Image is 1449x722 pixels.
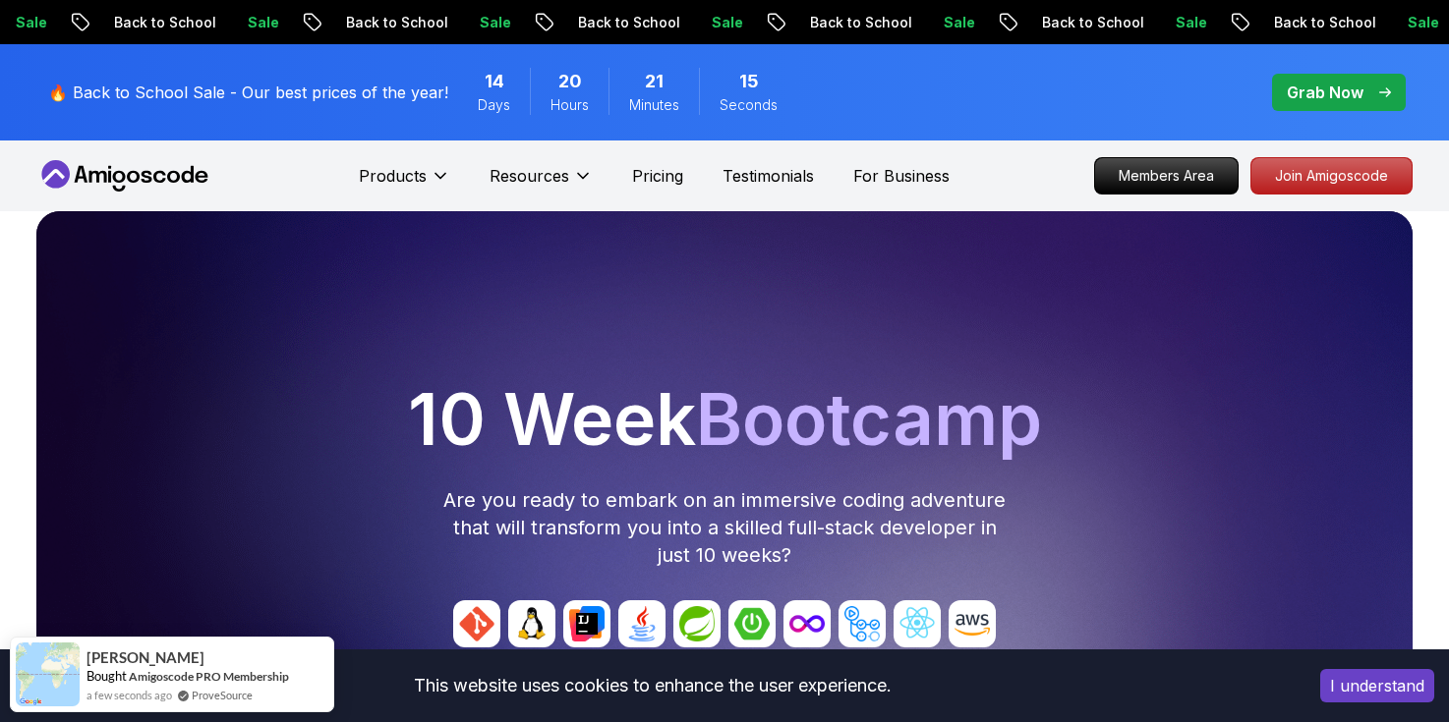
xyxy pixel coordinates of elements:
span: 21 Minutes [645,68,664,95]
img: avatar_0 [453,600,500,647]
div: This website uses cookies to enhance the user experience. [15,664,1291,707]
p: Back to School [790,13,924,32]
p: 🔥 Back to School Sale - Our best prices of the year! [48,81,448,104]
p: Members Area [1095,158,1238,194]
a: Testimonials [723,164,814,188]
span: Bootcamp [696,376,1042,462]
img: avatar_9 [949,600,996,647]
span: Days [478,95,510,115]
span: 15 Seconds [739,68,759,95]
p: Resources [490,164,569,188]
p: Grab Now [1287,81,1363,104]
a: Members Area [1094,157,1239,194]
p: Sale [692,13,755,32]
img: avatar_6 [783,600,831,647]
img: provesource social proof notification image [16,642,80,706]
p: Sale [228,13,291,32]
a: ProveSource [192,687,253,703]
span: 14 Days [485,68,504,95]
p: Back to School [1254,13,1388,32]
a: For Business [853,164,950,188]
a: Pricing [632,164,683,188]
img: avatar_5 [728,600,776,647]
a: Amigoscode PRO Membership [129,669,289,684]
span: Seconds [720,95,778,115]
p: Sale [924,13,987,32]
img: avatar_3 [618,600,666,647]
img: avatar_4 [673,600,721,647]
span: Minutes [629,95,679,115]
p: Back to School [558,13,692,32]
img: avatar_7 [839,600,886,647]
button: Accept cookies [1320,669,1434,702]
p: Back to School [326,13,460,32]
p: Sale [460,13,523,32]
h1: 10 Week [44,384,1405,455]
p: Sale [1156,13,1219,32]
span: [PERSON_NAME] [87,649,204,666]
a: Join Amigoscode [1250,157,1413,194]
img: avatar_8 [894,600,941,647]
button: Resources [490,164,593,203]
img: avatar_2 [563,600,610,647]
span: 20 Hours [558,68,582,95]
p: Join Amigoscode [1251,158,1412,194]
span: Bought [87,668,127,684]
p: Are you ready to embark on an immersive coding adventure that will transform you into a skilled f... [441,486,1008,569]
p: Products [359,164,427,188]
p: Back to School [94,13,228,32]
button: Products [359,164,450,203]
p: Back to School [1022,13,1156,32]
span: a few seconds ago [87,687,172,703]
img: avatar_1 [508,600,555,647]
span: Hours [551,95,589,115]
